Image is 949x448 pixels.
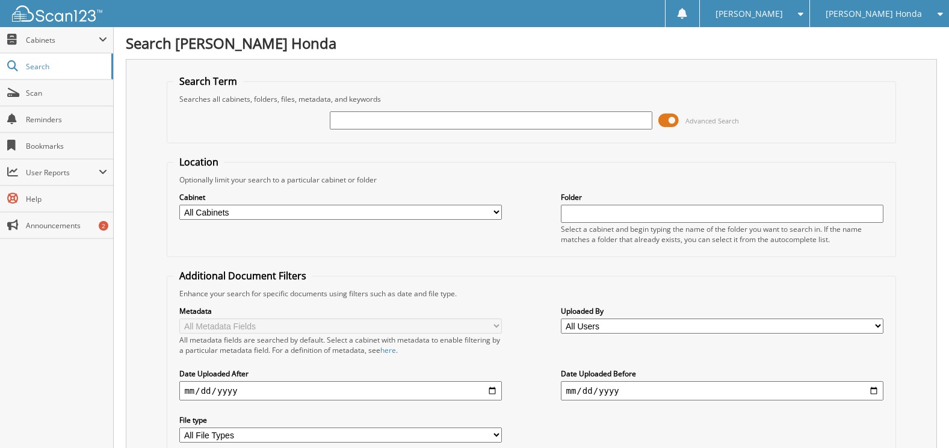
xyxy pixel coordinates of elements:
div: 2 [99,221,108,231]
span: Announcements [26,220,107,231]
span: [PERSON_NAME] Honda [826,10,922,17]
div: Searches all cabinets, folders, files, metadata, and keywords [173,94,889,104]
iframe: Chat Widget [889,390,949,448]
label: File type [179,415,501,425]
legend: Search Term [173,75,243,88]
input: end [561,381,883,400]
label: Folder [561,192,883,202]
img: scan123-logo-white.svg [12,5,102,22]
legend: Location [173,155,224,169]
div: Select a cabinet and begin typing the name of the folder you want to search in. If the name match... [561,224,883,244]
span: Scan [26,88,107,98]
div: All metadata fields are searched by default. Select a cabinet with metadata to enable filtering b... [179,335,501,355]
label: Metadata [179,306,501,316]
label: Date Uploaded Before [561,369,883,379]
span: Advanced Search [685,116,739,125]
a: here [380,345,396,355]
span: User Reports [26,167,99,178]
label: Uploaded By [561,306,883,316]
label: Date Uploaded After [179,369,501,379]
span: Cabinets [26,35,99,45]
h1: Search [PERSON_NAME] Honda [126,33,937,53]
span: Search [26,61,105,72]
div: Enhance your search for specific documents using filters such as date and file type. [173,288,889,299]
div: Optionally limit your search to a particular cabinet or folder [173,175,889,185]
label: Cabinet [179,192,501,202]
span: Help [26,194,107,204]
input: start [179,381,501,400]
span: Reminders [26,114,107,125]
span: [PERSON_NAME] [716,10,783,17]
span: Bookmarks [26,141,107,151]
legend: Additional Document Filters [173,269,312,282]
